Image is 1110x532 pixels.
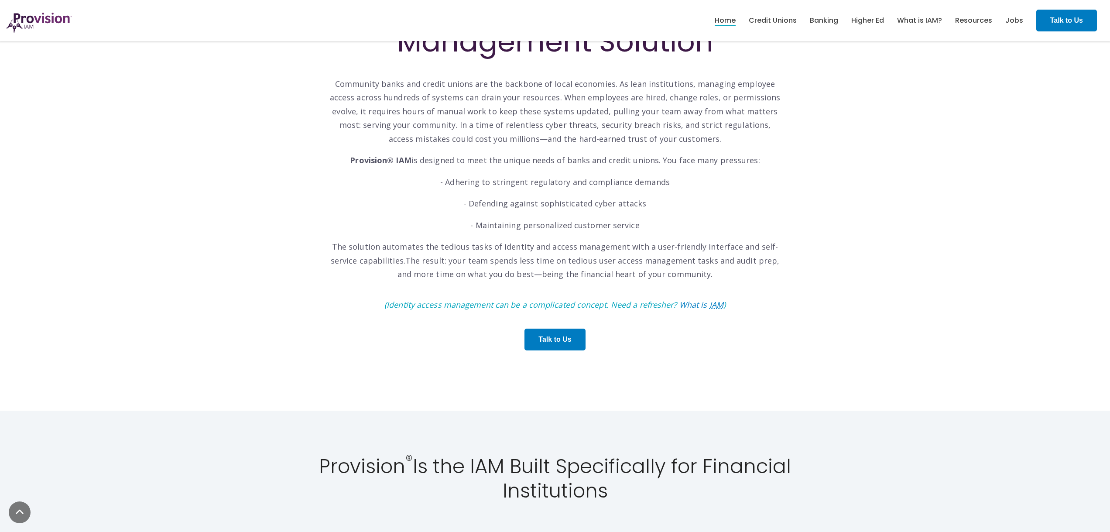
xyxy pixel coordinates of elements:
[306,454,804,504] h2: Provision Is the IAM Built Specifically for Financial Institutions
[350,155,411,165] strong: Provision® IAM
[810,13,838,28] a: Banking
[538,336,571,343] strong: Talk to Us
[328,197,782,211] p: - Defending against sophisticated cyber attacks
[708,7,1030,34] nav: menu
[384,299,726,310] i: (Identity access management can be a complicated concept. Need a refresher? )
[897,13,942,28] a: What is IAM?
[328,154,782,168] p: is designed to meet the unique needs of banks and credit unions. You face many pressures:
[1036,10,1097,31] a: Talk to Us
[524,329,585,350] a: Talk to Us
[331,241,778,266] span: The solution automates the tedious tasks of identity and access management with a user-friendly i...
[1050,17,1083,24] strong: Talk to Us
[405,450,413,471] sup: ®
[715,13,736,28] a: Home
[749,13,797,28] a: Credit Unions
[7,13,72,33] img: ProvisionIAM-Logo-Purple
[709,299,723,310] abbr: Identity Access Management
[1005,13,1023,28] a: Jobs
[328,63,782,146] p: Community banks and credit unions are the backbone of local economies. As lean institutions, mana...
[328,175,782,189] p: - Adhering to stringent regulatory and compliance demands
[679,299,723,310] a: What isIAM
[397,255,780,280] span: The result: your team spends less time on tedious user access management tasks and audit prep, an...
[851,13,884,28] a: Higher Ed
[328,219,782,233] p: - Maintaining personalized customer service
[955,13,992,28] a: Resources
